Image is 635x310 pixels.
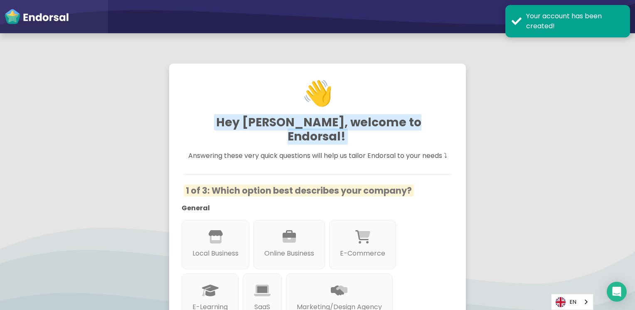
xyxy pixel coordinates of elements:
[551,294,593,310] div: Language
[526,11,624,31] div: Your account has been created!
[607,282,627,302] div: Open Intercom Messenger
[340,248,385,258] p: E-Commerce
[4,8,69,25] img: endorsal-logo-white@2x.png
[551,294,593,310] aside: Language selected: English
[182,203,441,213] p: General
[184,185,414,197] span: 1 of 3: Which option best describes your company?
[192,248,239,258] p: Local Business
[264,248,314,258] p: Online Business
[183,61,452,125] h1: 👋
[214,114,421,145] span: Hey [PERSON_NAME], welcome to Endorsal!
[551,294,593,310] a: EN
[188,151,447,160] span: Answering these very quick questions will help us tailor Endorsal to your needs ⤵︎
